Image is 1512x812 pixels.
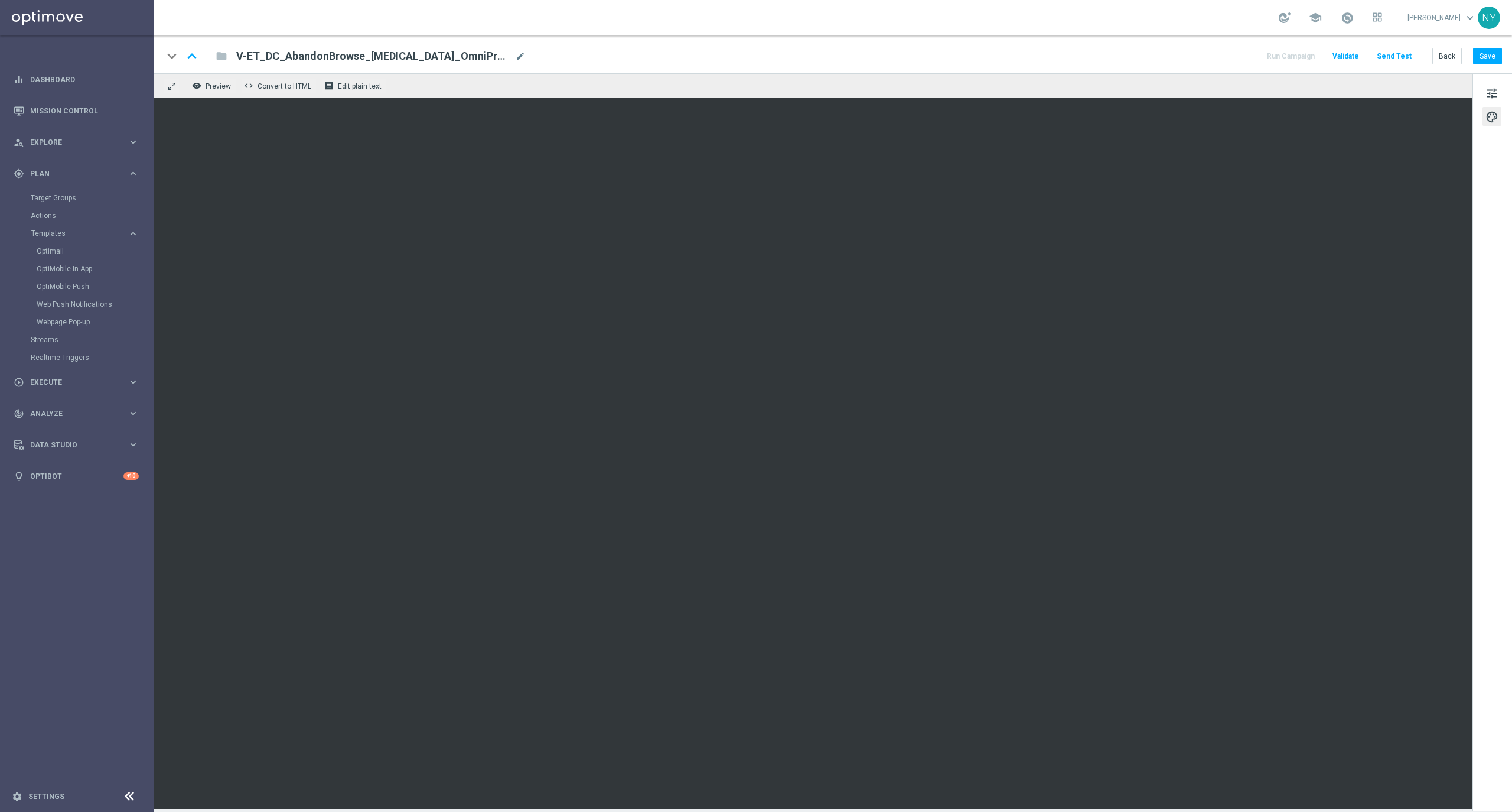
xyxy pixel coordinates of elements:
[37,242,152,260] div: Optimail
[14,460,139,492] div: Optibot
[338,82,382,90] span: Edit plain text
[14,74,24,85] i: equalizer
[189,78,236,93] button: remove_red_eye Preview
[31,211,123,220] a: Actions
[31,207,152,225] div: Actions
[1485,109,1498,125] span: palette
[183,47,201,65] i: keyboard_arrow_up
[30,95,139,126] a: Mission Control
[14,408,24,419] i: track_changes
[241,78,317,93] button: code Convert to HTML
[1432,48,1462,64] button: Back
[1331,48,1361,64] button: Validate
[31,331,152,349] div: Streams
[321,78,387,93] button: receipt Edit plain text
[192,81,201,90] i: remove_red_eye
[37,278,152,295] div: OptiMobile Push
[1485,86,1498,101] span: tune
[28,793,64,800] a: Settings
[30,64,139,95] a: Dashboard
[37,282,123,291] a: OptiMobile Push
[30,379,128,386] span: Execute
[31,349,152,366] div: Realtime Triggers
[14,440,128,450] div: Data Studio
[128,376,139,388] i: keyboard_arrow_right
[37,264,123,274] a: OptiMobile In-App
[236,49,510,63] span: V-ET_DC_AbandonBrowse_T3_OmniProdRec
[31,193,123,203] a: Target Groups
[1406,9,1478,27] a: [PERSON_NAME]keyboard_arrow_down
[128,137,139,148] i: keyboard_arrow_right
[30,410,128,417] span: Analyze
[14,168,128,179] div: Plan
[30,460,123,492] a: Optibot
[258,82,311,90] span: Convert to HTML
[31,353,123,362] a: Realtime Triggers
[13,440,139,450] button: Data Studio keyboard_arrow_right
[128,228,139,239] i: keyboard_arrow_right
[30,139,128,146] span: Explore
[1375,48,1413,64] button: Send Test
[14,137,128,148] div: Explore
[31,230,128,237] div: Templates
[515,51,526,61] span: mode_edit
[13,138,139,147] button: person_search Explore keyboard_arrow_right
[14,377,24,388] i: play_circle_outline
[31,189,152,207] div: Target Groups
[14,95,139,126] div: Mission Control
[13,378,139,387] button: play_circle_outline Execute keyboard_arrow_right
[13,75,139,85] button: equalizer Dashboard
[30,441,128,449] span: Data Studio
[31,335,123,345] a: Streams
[13,106,139,116] button: Mission Control
[1473,48,1502,64] button: Save
[37,295,152,313] div: Web Push Notifications
[1482,83,1501,102] button: tune
[14,64,139,95] div: Dashboard
[37,246,123,256] a: Optimail
[1309,11,1322,24] span: school
[1478,7,1500,29] div: NY
[14,471,24,482] i: lightbulb
[37,313,152,331] div: Webpage Pop-up
[128,408,139,419] i: keyboard_arrow_right
[14,168,24,179] i: gps_fixed
[14,377,128,388] div: Execute
[244,81,253,90] span: code
[12,791,22,802] i: settings
[37,300,123,309] a: Web Push Notifications
[30,170,128,177] span: Plan
[206,82,231,90] span: Preview
[123,472,139,480] div: +10
[128,439,139,450] i: keyboard_arrow_right
[1332,52,1359,60] span: Validate
[1464,11,1477,24] span: keyboard_arrow_down
[14,408,128,419] div: Analyze
[31,225,152,331] div: Templates
[14,137,24,148] i: person_search
[31,229,139,238] button: Templates keyboard_arrow_right
[128,168,139,179] i: keyboard_arrow_right
[1482,107,1501,126] button: palette
[37,260,152,278] div: OptiMobile In-App
[13,409,139,418] button: track_changes Analyze keyboard_arrow_right
[13,472,139,481] button: lightbulb Optibot +10
[37,317,123,327] a: Webpage Pop-up
[324,81,334,90] i: receipt
[13,169,139,178] button: gps_fixed Plan keyboard_arrow_right
[31,230,116,237] span: Templates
